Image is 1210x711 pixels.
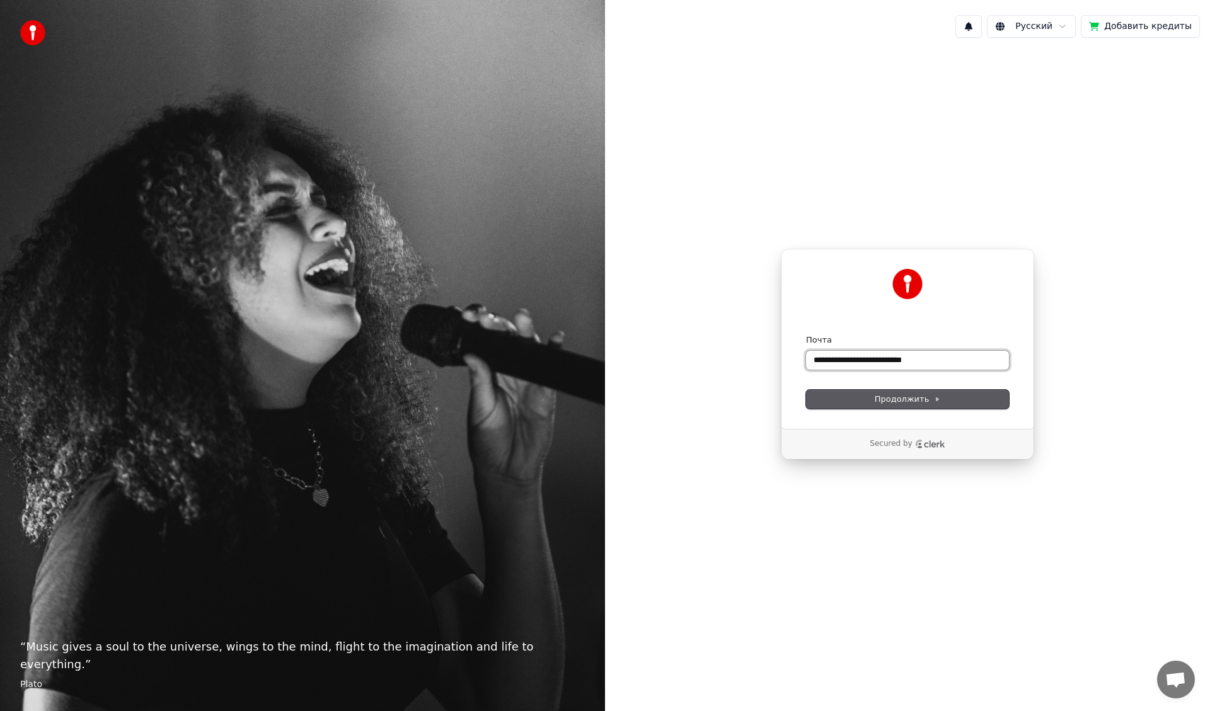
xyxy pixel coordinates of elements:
[806,390,1009,409] button: Продолжить
[20,638,585,673] p: “ Music gives a soul to the universe, wings to the mind, flight to the imagination and life to ev...
[875,394,941,405] span: Продолжить
[20,20,45,45] img: youka
[20,678,585,691] footer: Plato
[915,440,945,448] a: Clerk logo
[806,334,832,346] label: Почта
[892,269,923,299] img: Youka
[870,439,912,449] p: Secured by
[1157,661,1195,698] div: Открытый чат
[1081,15,1200,38] button: Добавить кредиты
